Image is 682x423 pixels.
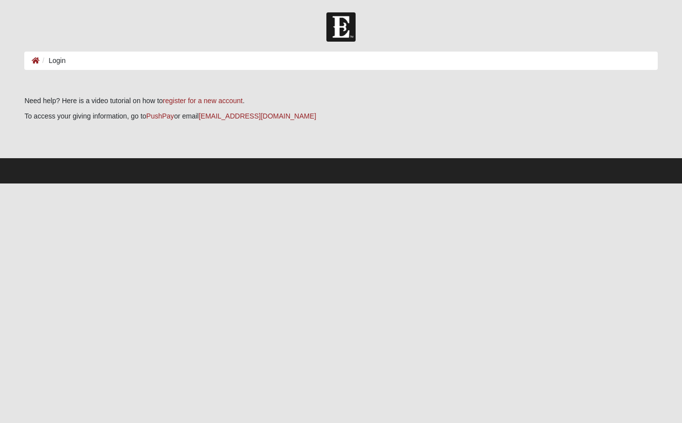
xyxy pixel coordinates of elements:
a: PushPay [146,112,174,120]
p: To access your giving information, go to or email [24,111,657,121]
img: Church of Eleven22 Logo [326,12,356,42]
li: Login [40,56,65,66]
a: [EMAIL_ADDRESS][DOMAIN_NAME] [199,112,316,120]
p: Need help? Here is a video tutorial on how to . [24,96,657,106]
a: register for a new account [163,97,243,105]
